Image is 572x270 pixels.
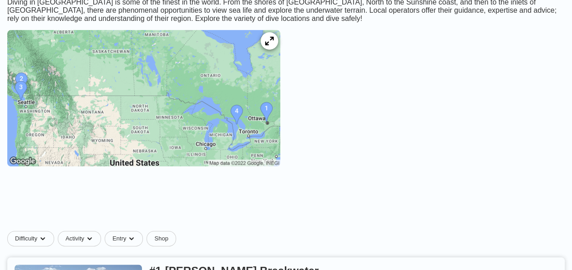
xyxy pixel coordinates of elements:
button: Activitydropdown caret [58,231,105,246]
button: Entrydropdown caret [105,231,147,246]
span: Activity [66,235,84,242]
a: Shop [147,231,176,246]
img: dropdown caret [86,235,93,242]
img: dropdown caret [128,235,135,242]
button: Difficultydropdown caret [7,231,58,246]
span: Entry [112,235,126,242]
img: dropdown caret [39,235,46,242]
img: Canada dive site map [7,30,280,166]
span: Difficulty [15,235,37,242]
iframe: Advertisement [66,183,507,224]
